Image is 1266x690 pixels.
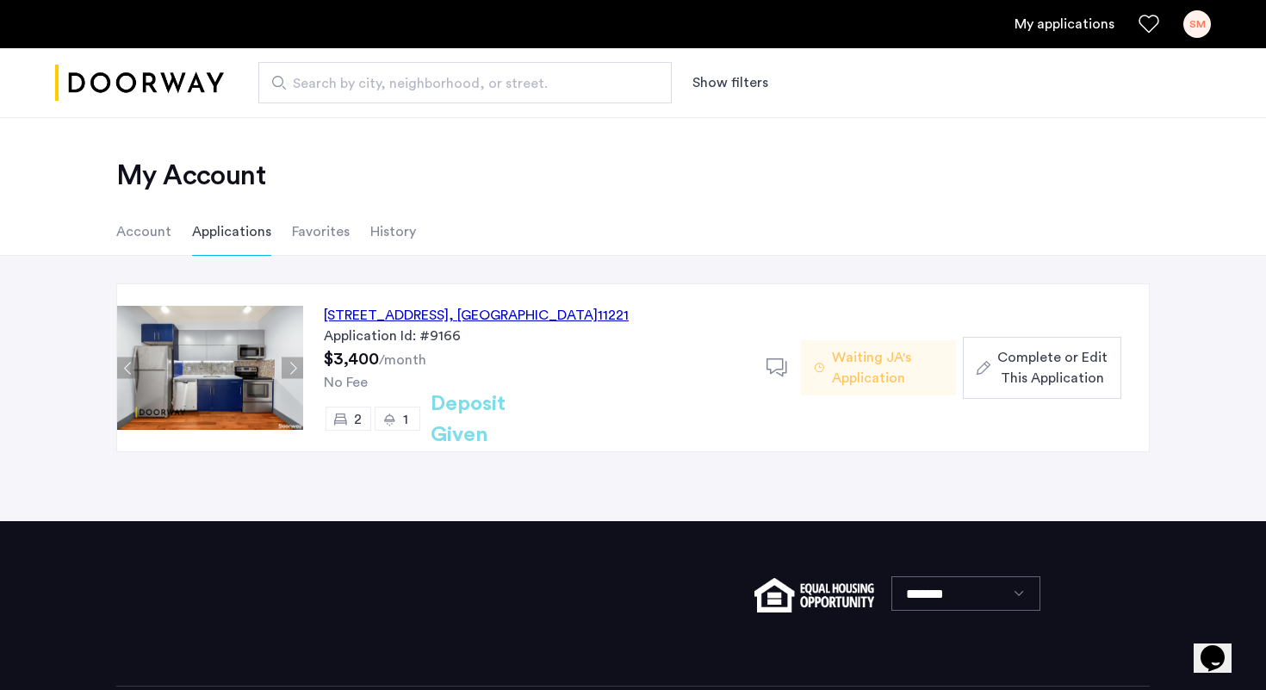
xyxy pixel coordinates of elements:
a: My application [1015,14,1114,34]
button: button [963,337,1121,399]
a: Cazamio logo [55,51,224,115]
li: Applications [192,208,271,256]
a: Favorites [1139,14,1159,34]
button: Next apartment [282,357,303,379]
h2: Deposit Given [431,389,568,451]
img: equal-housing.png [754,578,874,612]
span: Search by city, neighborhood, or street. [293,73,624,94]
li: Account [116,208,171,256]
span: , [GEOGRAPHIC_DATA] [449,308,598,322]
li: Favorites [292,208,350,256]
button: Previous apartment [117,357,139,379]
div: SM [1183,10,1211,38]
span: 1 [403,413,408,426]
div: [STREET_ADDRESS] 11221 [324,305,629,326]
span: $3,400 [324,351,379,368]
iframe: chat widget [1194,621,1249,673]
li: History [370,208,416,256]
img: Apartment photo [117,306,303,430]
span: Waiting JA's Application [832,347,942,389]
span: 2 [354,413,362,426]
button: Show or hide filters [692,72,768,93]
input: Apartment Search [258,62,672,103]
span: No Fee [324,376,368,389]
sub: /month [379,353,426,367]
div: Application Id: #9166 [324,326,746,346]
img: logo [55,51,224,115]
h2: My Account [116,159,1150,193]
span: Complete or Edit This Application [997,347,1108,389]
select: Language select [891,576,1040,611]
